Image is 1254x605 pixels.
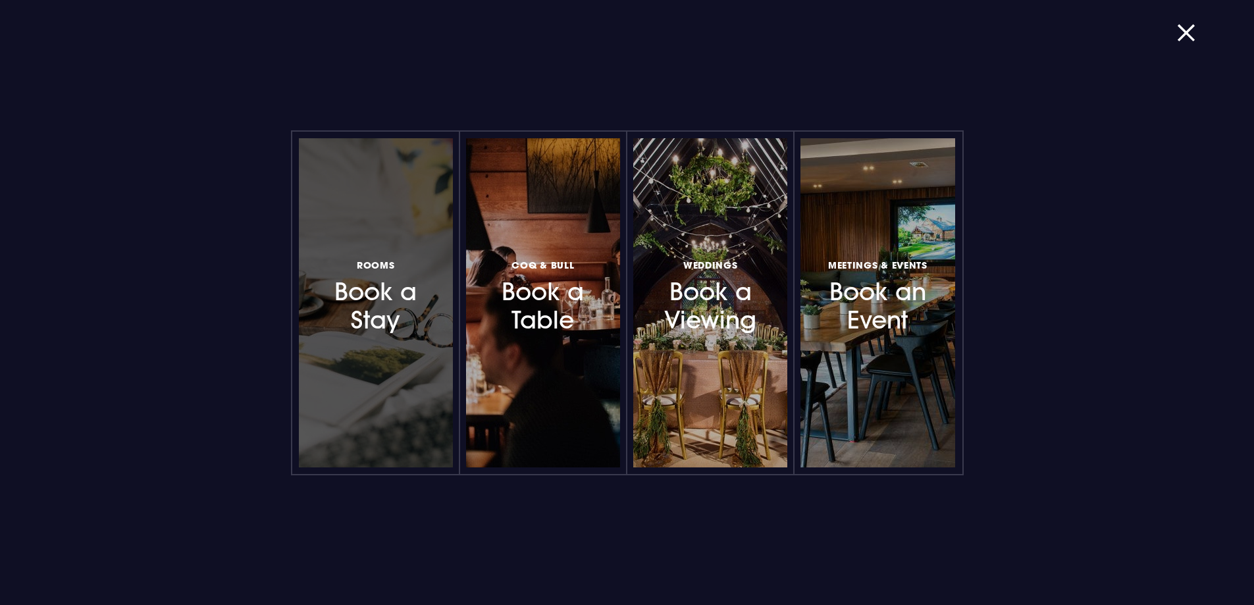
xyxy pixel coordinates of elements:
[828,259,927,271] span: Meetings & Events
[800,138,954,467] a: Meetings & EventsBook an Event
[633,138,787,467] a: WeddingsBook a Viewing
[486,257,600,335] h3: Book a Table
[820,257,935,335] h3: Book an Event
[511,259,574,271] span: Coq & Bull
[653,257,768,335] h3: Book a Viewing
[683,259,738,271] span: Weddings
[357,259,395,271] span: Rooms
[466,138,620,467] a: Coq & BullBook a Table
[299,138,453,467] a: RoomsBook a Stay
[319,257,433,335] h3: Book a Stay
